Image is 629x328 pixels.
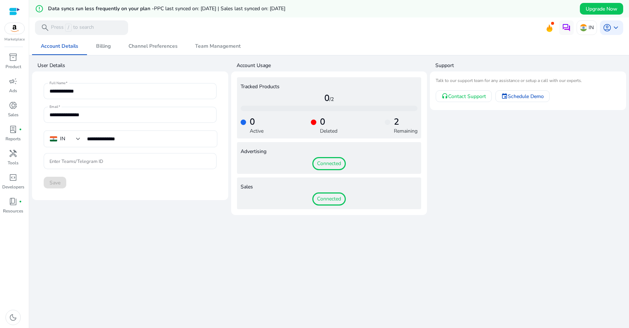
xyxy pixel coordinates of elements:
[9,87,17,94] p: Ads
[394,127,418,135] p: Remaining
[96,44,111,49] span: Billing
[603,23,612,32] span: account_circle
[3,208,23,214] p: Resources
[435,62,626,69] h4: Support
[50,105,58,110] mat-label: Email
[9,77,17,86] span: campaign
[580,3,623,15] button: Upgrade Now
[154,5,285,12] span: PPC last synced on: [DATE] | Sales last synced on: [DATE]
[2,184,24,190] p: Developers
[589,21,594,34] p: IN
[5,136,21,142] p: Reports
[19,200,22,203] span: fiber_manual_record
[241,84,418,90] h4: Tracked Products
[320,117,337,127] h4: 0
[9,53,17,62] span: inventory_2
[448,93,486,100] span: Contact Support
[9,313,17,322] span: dark_mode
[41,23,50,32] span: search
[195,44,241,49] span: Team Management
[5,23,24,34] img: amazon.svg
[250,127,264,135] p: Active
[128,44,178,49] span: Channel Preferences
[320,127,337,135] p: Deleted
[436,90,492,102] a: Contact Support
[41,44,78,49] span: Account Details
[312,192,346,206] span: Connected
[9,149,17,158] span: handyman
[9,197,17,206] span: book_4
[501,93,508,99] mat-icon: event
[586,5,617,13] span: Upgrade Now
[250,117,264,127] h4: 0
[9,101,17,110] span: donut_small
[508,93,544,100] span: Schedule Demo
[241,149,418,155] h4: Advertising
[9,173,17,182] span: code_blocks
[580,24,587,31] img: in.svg
[35,4,44,13] mat-icon: error_outline
[394,117,418,127] h4: 2
[8,160,19,166] p: Tools
[19,128,22,131] span: fiber_manual_record
[312,157,346,170] span: Connected
[50,81,66,86] mat-label: Full Name
[329,96,334,103] span: /2
[237,62,427,69] h4: Account Usage
[8,112,19,118] p: Sales
[9,125,17,134] span: lab_profile
[241,184,418,190] h4: Sales
[241,93,418,104] h4: 0
[51,24,94,32] p: Press to search
[436,77,620,84] mat-card-subtitle: Talk to our support team for any assistance or setup a call with our experts.
[612,23,620,32] span: keyboard_arrow_down
[37,62,228,69] h4: User Details
[5,63,21,70] p: Product
[48,6,285,12] h5: Data syncs run less frequently on your plan -
[4,37,25,42] p: Marketplace
[65,24,72,32] span: /
[60,135,65,143] div: IN
[442,93,448,99] mat-icon: headset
